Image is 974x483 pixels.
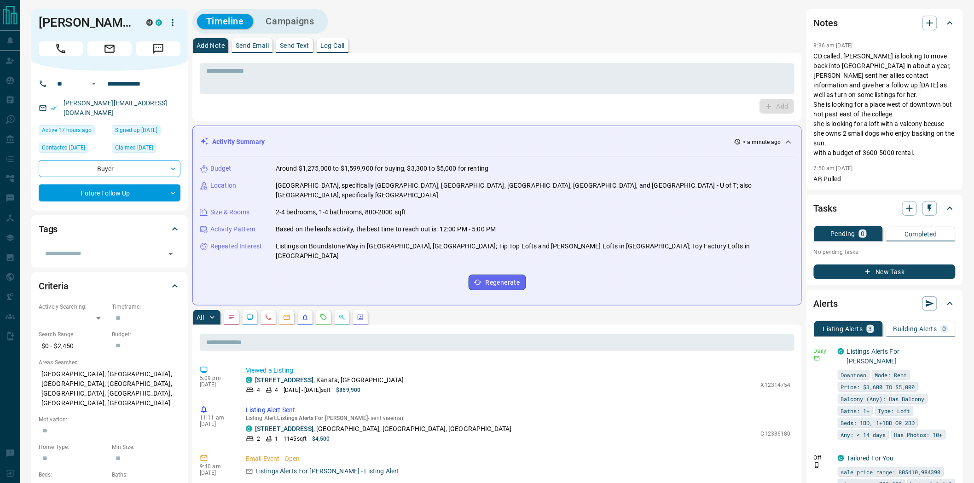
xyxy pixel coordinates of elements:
p: Based on the lead's activity, the best time to reach out is: 12:00 PM - 5:00 PM [276,224,496,234]
span: Downtown [841,370,867,379]
h2: Tags [39,222,58,236]
p: , [GEOGRAPHIC_DATA], [GEOGRAPHIC_DATA], [GEOGRAPHIC_DATA] [255,424,512,434]
span: Baths: 1+ [841,406,870,415]
div: Mon Dec 09 2024 [112,143,180,155]
div: Future Follow Up [39,184,180,201]
p: < a minute ago [743,138,781,146]
span: Any: < 14 days [841,430,886,439]
span: Call [39,41,83,56]
p: 5:09 pm [200,375,232,381]
div: Tags [39,218,180,240]
p: Location [210,181,236,190]
p: 1145 sqft [284,435,307,443]
h1: [PERSON_NAME] [39,15,133,30]
h2: Tasks [814,201,837,216]
p: $869,900 [336,386,360,394]
p: Daily [814,347,832,355]
div: mrloft.ca [146,19,153,26]
div: Fri Jan 08 2021 [112,125,180,138]
p: 4 [275,386,278,394]
div: Mon Aug 11 2025 [39,125,107,138]
p: Areas Searched: [39,358,180,367]
span: Active 17 hours ago [42,126,92,135]
a: Tailored For You [847,454,894,462]
h2: Notes [814,16,838,30]
p: AB Pulled [814,174,956,184]
p: Completed [904,231,937,237]
p: 11:11 am [200,414,232,421]
span: Has Photos: 10+ [894,430,943,439]
div: condos.ca [156,19,162,26]
p: [DATE] [200,470,232,476]
p: Log Call [320,42,345,49]
p: Add Note [197,42,225,49]
div: condos.ca [246,425,252,432]
div: condos.ca [838,348,844,355]
a: [PERSON_NAME][EMAIL_ADDRESS][DOMAIN_NAME] [64,99,168,116]
p: Listings Alerts For [PERSON_NAME] - Listing Alert [255,466,399,476]
svg: Push Notification Only [814,462,820,468]
h2: Criteria [39,279,69,293]
svg: Lead Browsing Activity [246,314,254,321]
span: Signed up [DATE] [115,126,157,135]
p: X12314754 [761,381,791,389]
p: No pending tasks [814,245,956,259]
p: 8:36 am [DATE] [814,42,853,49]
p: , Kanata, [GEOGRAPHIC_DATA] [255,375,404,385]
p: Size & Rooms [210,207,250,217]
p: Search Range: [39,330,107,339]
div: Mon Dec 09 2024 [39,143,107,155]
div: Tasks [814,197,956,219]
span: Type: Loft [878,406,910,415]
p: 1 [275,435,278,443]
p: Send Email [236,42,269,49]
p: Baths: [112,471,180,479]
span: Contacted [DATE] [42,143,85,152]
span: sale price range: 805410,984390 [841,467,941,477]
svg: Requests [320,314,327,321]
p: Repeated Interest [210,241,262,251]
a: [STREET_ADDRESS] [255,425,313,432]
p: Send Text [280,42,309,49]
svg: Listing Alerts [301,314,309,321]
div: condos.ca [246,377,252,383]
p: Listing Alert : - sent via email [246,415,791,421]
p: [DATE] - [DATE] sqft [284,386,330,394]
p: Motivation: [39,415,180,424]
div: condos.ca [838,455,844,461]
svg: Calls [265,314,272,321]
p: 9:40 am [200,463,232,470]
div: Notes [814,12,956,34]
p: Listings on Boundstone Way in [GEOGRAPHIC_DATA], [GEOGRAPHIC_DATA]; Tip Top Lofts and [PERSON_NAM... [276,241,794,261]
svg: Email [814,355,820,362]
p: $4,500 [312,435,330,443]
p: [GEOGRAPHIC_DATA], [GEOGRAPHIC_DATA], [GEOGRAPHIC_DATA], [GEOGRAPHIC_DATA], [GEOGRAPHIC_DATA], [G... [39,367,180,411]
p: [DATE] [200,381,232,388]
svg: Email Verified [51,105,57,111]
p: 3 [869,326,872,332]
button: Timeline [197,14,253,29]
p: 2 [257,435,260,443]
span: Price: $3,600 TO $5,000 [841,382,915,391]
button: Open [164,247,177,260]
p: Email Event - Open [246,454,791,464]
div: Activity Summary< a minute ago [200,133,794,150]
span: Mode: Rent [875,370,907,379]
p: 4 [257,386,260,394]
p: 0 [861,230,864,237]
a: Listings Alerts For [PERSON_NAME] [847,348,900,365]
p: 7:50 am [DATE] [814,165,853,172]
button: Open [88,78,99,89]
p: 2-4 bedrooms, 1-4 bathrooms, 800-2000 sqft [276,207,406,217]
svg: Notes [228,314,235,321]
a: [STREET_ADDRESS] [255,376,313,384]
p: Budget: [112,330,180,339]
div: Criteria [39,275,180,297]
p: [GEOGRAPHIC_DATA], specifically [GEOGRAPHIC_DATA], [GEOGRAPHIC_DATA], [GEOGRAPHIC_DATA], [GEOGRAP... [276,181,794,200]
div: Alerts [814,293,956,315]
span: Beds: 1BD, 1+1BD OR 2BD [841,418,915,427]
p: $0 - $2,450 [39,339,107,354]
p: Timeframe: [112,303,180,311]
p: Activity Summary [212,137,265,147]
button: Campaigns [257,14,324,29]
